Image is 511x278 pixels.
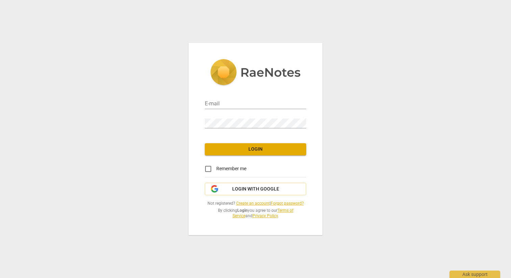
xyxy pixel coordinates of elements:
a: Privacy Policy [252,213,278,218]
button: Login with Google [205,183,306,196]
span: Remember me [216,165,246,172]
b: Login [237,208,248,213]
span: Not registered? | [205,201,306,206]
a: Terms of Service [233,208,293,219]
span: Login with Google [232,186,279,193]
a: Create an account [236,201,270,206]
img: 5ac2273c67554f335776073100b6d88f.svg [210,59,301,87]
button: Login [205,143,306,155]
span: Login [210,146,301,153]
span: By clicking you agree to our and . [205,208,306,219]
div: Ask support [449,271,500,278]
a: Forgot password? [271,201,304,206]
